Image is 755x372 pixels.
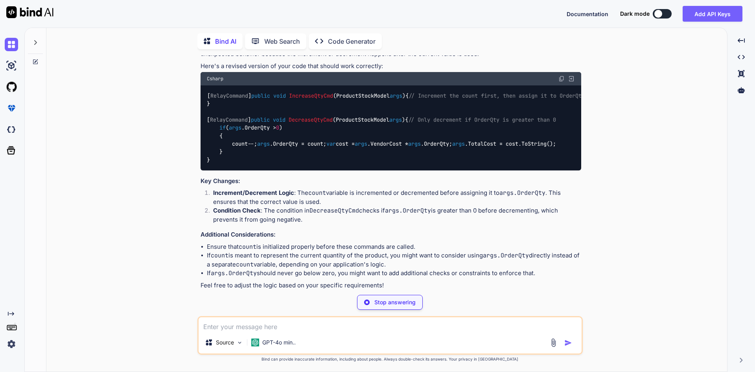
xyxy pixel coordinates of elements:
[374,298,416,306] p: Stop answering
[236,261,254,268] code: count
[409,92,585,99] span: // Increment the count first, then assign it to OrderQty
[273,92,286,99] span: void
[568,75,575,82] img: Open in Browser
[264,37,300,46] p: Web Search
[389,116,402,123] span: args
[276,124,279,131] span: 0
[257,140,270,147] span: args
[197,356,583,362] p: Bind can provide inaccurate information, including about people. Always double-check its answers....
[355,140,367,147] span: args
[408,116,556,123] span: // Only decrement if OrderQty is greater than 0
[408,140,421,147] span: args
[213,189,294,196] strong: Increment/Decrement Logic
[251,339,259,346] img: GPT-4o mini
[309,207,359,215] code: DecreaseQtyCmd
[201,177,581,186] h3: Key Changes:
[5,123,18,136] img: darkCloudIdeIcon
[219,124,226,131] span: if
[207,189,581,206] li: : The variable is incremented or decremented before assigning it to . This ensures that the corre...
[289,116,333,123] span: DecreaseQtyCmd
[210,116,248,123] span: RelayCommand
[211,252,228,259] code: count
[207,242,581,252] li: Ensure that is initialized properly before these commands are called.
[236,339,243,346] img: Pick Models
[683,6,742,22] button: Add API Keys
[251,116,270,123] span: public
[326,140,336,147] span: var
[620,10,650,18] span: Dark mode
[251,92,405,99] span: ( )
[5,337,18,351] img: settings
[5,59,18,72] img: ai-studio
[336,116,402,123] span: ProductStockModel
[5,38,18,51] img: chat
[239,243,256,251] code: count
[273,116,285,123] span: void
[483,252,529,259] code: args.OrderQty
[289,92,333,99] span: IncreaseQtyCmd
[251,116,405,123] span: ( )
[262,339,296,346] p: GPT-4o min..
[6,6,53,18] img: Bind AI
[336,92,402,99] span: ProductStockModel
[558,76,565,82] img: copy
[207,206,581,224] li: : The condition in checks if is greater than 0 before decrementing, which prevents it from going ...
[549,338,558,347] img: attachment
[207,76,223,82] span: Csharp
[229,124,241,131] span: args
[564,339,572,347] img: icon
[385,207,431,215] code: args.OrderQty
[210,92,248,99] span: RelayCommand
[251,92,270,99] span: public
[328,37,376,46] p: Code Generator
[390,92,402,99] span: args
[499,189,545,197] code: args.OrderQty
[207,269,581,278] li: If should never go below zero, you might want to add additional checks or constraints to enforce ...
[207,251,581,269] li: If is meant to represent the current quantity of the product, you might want to consider using di...
[215,37,236,46] p: Bind AI
[567,10,608,18] button: Documentation
[213,207,261,214] strong: Condition Check
[452,140,465,147] span: args
[567,11,608,17] span: Documentation
[201,62,581,71] p: Here's a revised version of your code that should work correctly:
[5,80,18,94] img: githubLight
[201,281,581,290] p: Feel free to adjust the logic based on your specific requirements!
[216,339,234,346] p: Source
[5,102,18,115] img: premium
[201,230,581,239] h3: Additional Considerations:
[308,189,326,197] code: count
[211,269,257,277] code: args.OrderQty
